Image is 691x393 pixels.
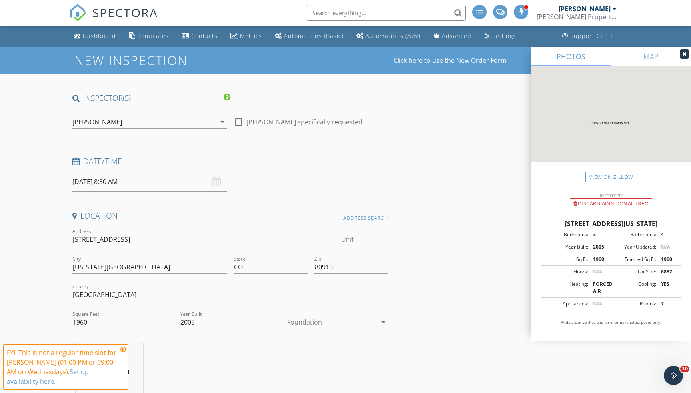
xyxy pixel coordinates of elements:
[593,268,602,275] span: N/A
[492,32,516,40] div: Settings
[656,300,679,307] div: 7
[178,29,221,44] a: Contacts
[611,47,691,66] a: MAP
[588,281,611,295] div: FORCED AIR
[588,231,611,238] div: 3
[656,268,679,275] div: 6882
[306,5,466,21] input: Search everything...
[656,231,679,238] div: 4
[541,320,681,325] p: All data is unverified and for informational purposes only.
[138,32,169,40] div: Templates
[531,66,691,181] img: streetview
[379,317,388,327] i: arrow_drop_down
[72,118,122,126] div: [PERSON_NAME]
[541,219,681,229] div: [STREET_ADDRESS][US_STATE]
[585,172,637,182] a: View on Zillow
[71,29,119,44] a: Dashboard
[543,281,588,295] div: Heating:
[72,156,388,166] h4: Date/Time
[680,366,689,372] span: 10
[661,243,670,250] span: N/A
[611,256,656,263] div: Finished Sq Ft:
[593,300,602,307] span: N/A
[537,13,617,21] div: Smith Property Specialists, LLC
[72,211,388,221] h4: Location
[531,47,611,66] a: PHOTOS
[664,366,683,385] iframe: Intercom live chat
[365,32,421,40] div: Automations (Adv)
[543,256,588,263] div: Sq Ft:
[656,256,679,263] div: 1960
[588,243,611,251] div: 2005
[611,268,656,275] div: Lot Size:
[74,53,252,67] h1: New Inspection
[611,300,656,307] div: Rooms:
[72,93,230,103] h4: INSPECTOR(S)
[218,117,227,127] i: arrow_drop_down
[481,29,519,44] a: Settings
[559,5,611,13] div: [PERSON_NAME]
[442,32,471,40] div: Advanced
[72,172,227,192] input: Select date
[531,192,691,198] div: Incorrect?
[227,29,265,44] a: Metrics
[611,281,656,295] div: Cooling:
[543,268,588,275] div: Floors:
[559,29,620,44] a: Support Center
[570,198,652,209] div: Discard Additional info
[92,4,158,21] span: SPECTORA
[570,32,617,40] div: Support Center
[543,243,588,251] div: Year Built:
[430,29,475,44] a: Advanced
[353,29,424,44] a: Automations (Advanced)
[611,231,656,238] div: Bathrooms:
[611,243,656,251] div: Year Updated:
[284,32,344,40] div: Automations (Basic)
[246,118,363,126] label: [PERSON_NAME] specifically requested
[393,57,507,64] a: Click here to use the New Order Form
[69,4,87,22] img: The Best Home Inspection Software - Spectora
[588,256,611,263] div: 1960
[543,231,588,238] div: Bedrooms:
[656,281,679,295] div: YES
[340,213,391,223] div: Address Search
[543,300,588,307] div: Appliances:
[240,32,262,40] div: Metrics
[69,11,158,28] a: SPECTORA
[7,348,118,386] div: FYI: This is not a regular time slot for [PERSON_NAME] (01:00 PM or 09:00 AM on Wednesdays).
[272,29,347,44] a: Automations (Basic)
[191,32,218,40] div: Contacts
[83,32,116,40] div: Dashboard
[126,29,172,44] a: Templates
